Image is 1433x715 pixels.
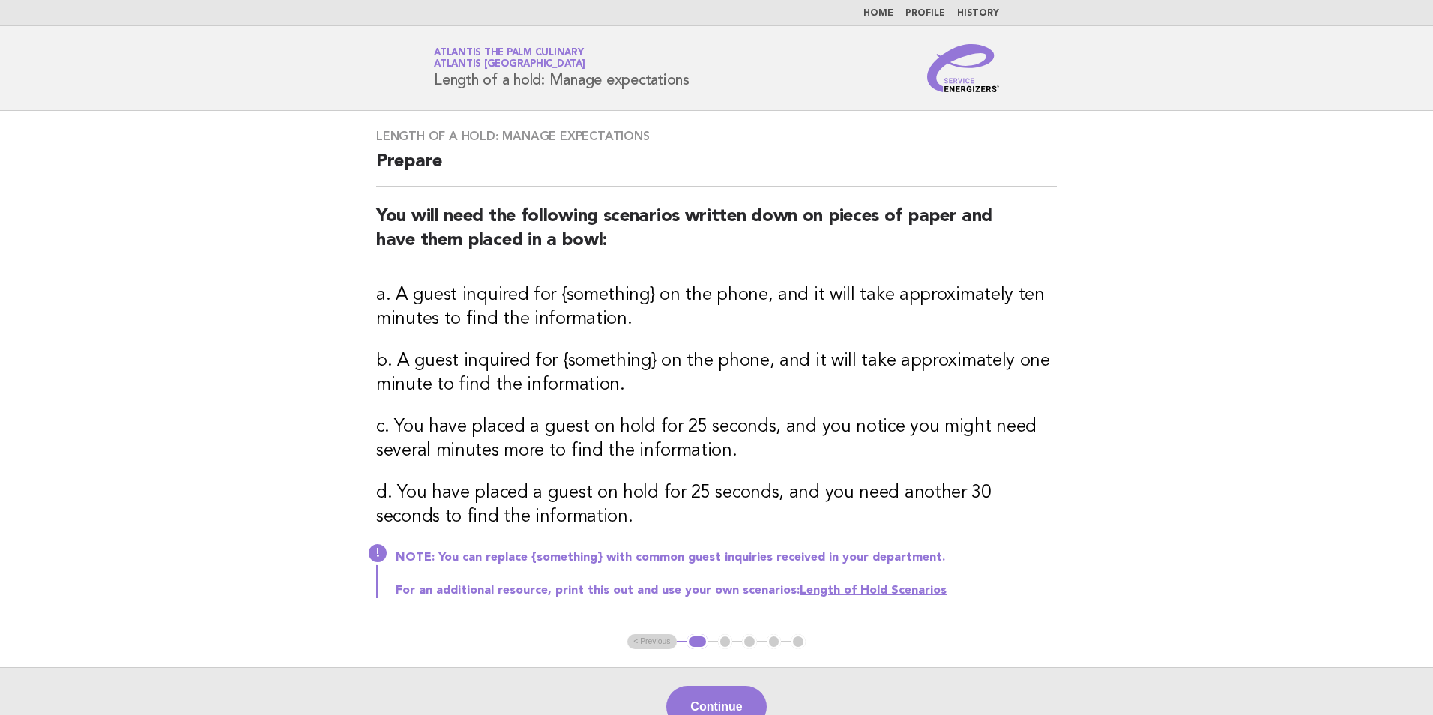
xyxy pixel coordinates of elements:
a: Atlantis The Palm CulinaryAtlantis [GEOGRAPHIC_DATA] [434,48,585,69]
a: Home [863,9,893,18]
img: Service Energizers [927,44,999,92]
button: 1 [687,634,708,649]
a: Profile [905,9,945,18]
p: NOTE: You can replace {something} with common guest inquiries received in your department. [396,550,1057,565]
p: For an additional resource, print this out and use your own scenarios: [396,583,1057,598]
h1: Length of a hold: Manage expectations [434,49,690,88]
h2: You will need the following scenarios written down on pieces of paper and have them placed in a b... [376,205,1057,265]
a: History [957,9,999,18]
span: Atlantis [GEOGRAPHIC_DATA] [434,60,585,70]
h3: c. You have placed a guest on hold for 25 seconds, and you notice you might need several minutes ... [376,415,1057,463]
h3: d. You have placed a guest on hold for 25 seconds, and you need another 30 seconds to find the in... [376,481,1057,529]
h3: Length of a hold: Manage expectations [376,129,1057,144]
h3: a. A guest inquired for {something} on the phone, and it will take approximately ten minutes to f... [376,283,1057,331]
a: Length of Hold Scenarios [800,585,947,597]
h2: Prepare [376,150,1057,187]
h3: b. A guest inquired for {something} on the phone, and it will take approximately one minute to fi... [376,349,1057,397]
